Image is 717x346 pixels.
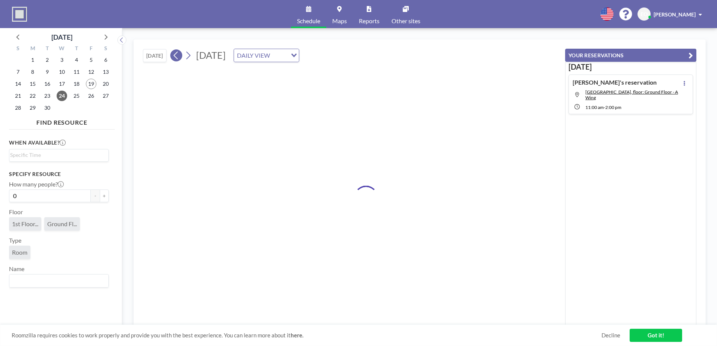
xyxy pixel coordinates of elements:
span: Thursday, September 4, 2025 [71,55,82,65]
span: Tuesday, September 23, 2025 [42,91,52,101]
span: Saturday, September 20, 2025 [100,79,111,89]
input: Search for option [10,151,104,159]
a: Got it! [630,329,682,342]
span: Monday, September 8, 2025 [27,67,38,77]
span: Tuesday, September 16, 2025 [42,79,52,89]
button: [DATE] [143,49,166,62]
div: M [25,44,40,54]
span: Sunday, September 7, 2025 [13,67,23,77]
div: F [84,44,98,54]
span: - [604,104,605,110]
span: Monday, September 15, 2025 [27,79,38,89]
h4: FIND RESOURCE [9,116,115,126]
span: EO [640,11,648,18]
span: Wednesday, September 10, 2025 [57,67,67,77]
span: Wednesday, September 3, 2025 [57,55,67,65]
span: Thursday, September 25, 2025 [71,91,82,101]
span: Tuesday, September 2, 2025 [42,55,52,65]
div: Search for option [234,49,299,62]
div: S [11,44,25,54]
span: Reports [359,18,379,24]
span: Friday, September 12, 2025 [86,67,96,77]
button: YOUR RESERVATIONS [565,49,696,62]
span: Wednesday, September 24, 2025 [57,91,67,101]
a: here. [291,332,303,339]
span: Maps [332,18,347,24]
label: How many people? [9,180,64,188]
div: S [98,44,113,54]
span: Wednesday, September 17, 2025 [57,79,67,89]
input: Search for option [272,51,286,60]
span: Ground Fl... [47,220,77,228]
span: 1st Floor... [12,220,38,228]
div: T [40,44,55,54]
span: Friday, September 26, 2025 [86,91,96,101]
label: Name [9,265,24,273]
span: Tuesday, September 30, 2025 [42,103,52,113]
span: 2:00 PM [605,104,621,110]
span: [DATE] [196,49,226,61]
span: Room [12,249,27,256]
span: Sunday, September 28, 2025 [13,103,23,113]
span: Other sites [391,18,420,24]
span: Schedule [297,18,320,24]
a: Decline [601,332,620,339]
span: DAILY VIEW [235,51,271,60]
span: [PERSON_NAME] [654,11,696,18]
span: Tuesday, September 9, 2025 [42,67,52,77]
h3: [DATE] [568,62,693,72]
img: organization-logo [12,7,27,22]
div: W [55,44,69,54]
span: Thursday, September 18, 2025 [71,79,82,89]
button: - [91,189,100,202]
span: Monday, September 29, 2025 [27,103,38,113]
span: Saturday, September 13, 2025 [100,67,111,77]
span: Saturday, September 6, 2025 [100,55,111,65]
div: [DATE] [51,32,72,42]
div: Search for option [9,149,108,161]
span: Roomzilla requires cookies to work properly and provide you with the best experience. You can lea... [12,332,601,339]
span: Loirston Meeting Room, floor: Ground Floor - A Wing [585,89,678,100]
button: + [100,189,109,202]
span: Thursday, September 11, 2025 [71,67,82,77]
input: Search for option [10,276,104,286]
span: Monday, September 1, 2025 [27,55,38,65]
span: Sunday, September 14, 2025 [13,79,23,89]
div: Search for option [9,274,108,287]
label: Type [9,237,21,244]
h3: Specify resource [9,171,109,177]
span: Saturday, September 27, 2025 [100,91,111,101]
span: Friday, September 5, 2025 [86,55,96,65]
div: T [69,44,84,54]
span: Monday, September 22, 2025 [27,91,38,101]
h4: [PERSON_NAME]'s reservation [573,79,657,86]
label: Floor [9,208,23,216]
span: 11:00 AM [585,104,604,110]
span: Friday, September 19, 2025 [86,79,96,89]
span: Sunday, September 21, 2025 [13,91,23,101]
